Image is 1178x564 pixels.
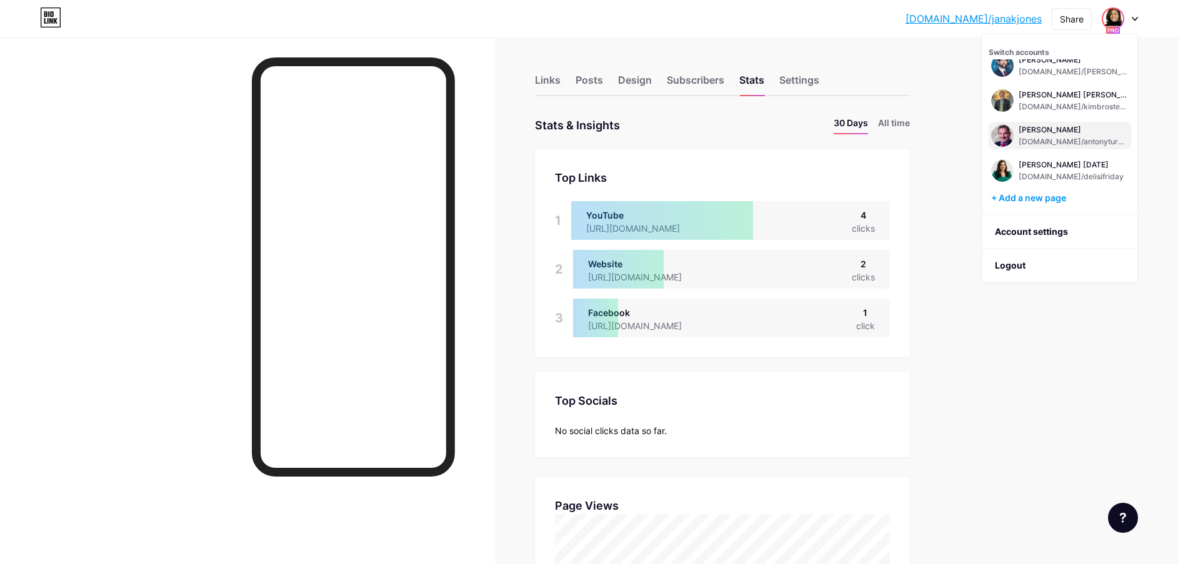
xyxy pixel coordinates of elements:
[852,222,875,235] div: clicks
[618,72,652,95] div: Design
[555,250,563,289] div: 2
[588,319,702,332] div: [URL][DOMAIN_NAME]
[555,169,890,186] div: Top Links
[852,270,875,284] div: clicks
[555,497,890,514] div: Page Views
[576,72,603,95] div: Posts
[1019,160,1124,170] div: [PERSON_NAME] [DATE]
[779,72,819,95] div: Settings
[555,424,890,437] div: No social clicks data so far.
[991,89,1014,112] img: janakjones
[555,299,563,337] div: 3
[852,257,875,270] div: 2
[1019,125,1129,135] div: [PERSON_NAME]
[856,306,875,319] div: 1
[878,116,910,134] li: All time
[555,392,890,409] div: Top Socials
[1019,102,1129,112] div: [DOMAIN_NAME]/kimbrostephens
[535,72,561,95] div: Links
[588,306,702,319] div: Facebook
[667,72,724,95] div: Subscribers
[991,159,1014,182] img: janakjones
[856,319,875,332] div: click
[1060,12,1084,26] div: Share
[982,215,1137,249] a: Account settings
[1019,90,1129,100] div: [PERSON_NAME] [PERSON_NAME]
[989,47,1049,57] span: Switch accounts
[906,11,1042,26] a: [DOMAIN_NAME]/janakjones
[555,201,561,240] div: 1
[1019,137,1129,147] div: [DOMAIN_NAME]/antonyturbeville
[991,192,1131,204] div: + Add a new page
[982,249,1137,282] li: Logout
[1103,9,1123,29] img: janakjones
[739,72,764,95] div: Stats
[535,116,620,134] div: Stats & Insights
[991,54,1014,77] img: janakjones
[1019,55,1129,65] div: [PERSON_NAME]
[991,124,1014,147] img: janakjones
[1019,172,1124,182] div: [DOMAIN_NAME]/delisifriday
[834,116,868,134] li: 30 Days
[1019,67,1129,77] div: [DOMAIN_NAME]/[PERSON_NAME]
[852,209,875,222] div: 4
